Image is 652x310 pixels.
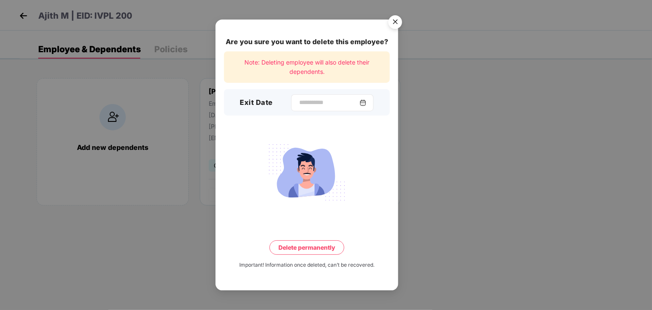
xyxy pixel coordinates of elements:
img: svg+xml;base64,PHN2ZyB4bWxucz0iaHR0cDovL3d3dy53My5vcmcvMjAwMC9zdmciIHdpZHRoPSIyMjQiIGhlaWdodD0iMT... [259,139,354,206]
img: svg+xml;base64,PHN2ZyB4bWxucz0iaHR0cDovL3d3dy53My5vcmcvMjAwMC9zdmciIHdpZHRoPSI1NiIgaGVpZ2h0PSI1Ni... [383,11,407,35]
div: Note: Deleting employee will also delete their dependents. [224,51,390,83]
img: svg+xml;base64,PHN2ZyBpZD0iQ2FsZW5kYXItMzJ4MzIiIHhtbG5zPSJodHRwOi8vd3d3LnczLm9yZy8yMDAwL3N2ZyIgd2... [360,99,366,106]
button: Delete permanently [269,240,344,255]
h3: Exit Date [240,97,273,108]
div: Are you sure you want to delete this employee? [224,37,390,47]
button: Close [383,11,406,34]
div: Important! Information once deleted, can’t be recovered. [239,261,374,269]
